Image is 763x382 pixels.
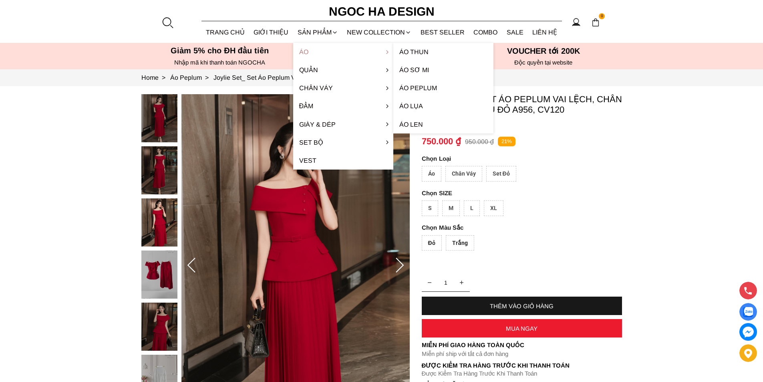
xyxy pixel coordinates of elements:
img: Joylie Set_ Set Áo Peplum Vai Lệch, Chân Váy Dập Ly Màu Đỏ A956, CV120_mini_4 [141,303,177,351]
a: Áo lụa [393,97,493,115]
a: Display image [739,303,757,321]
img: Joylie Set_ Set Áo Peplum Vai Lệch, Chân Váy Dập Ly Màu Đỏ A956, CV120_mini_1 [141,146,177,194]
span: > [159,74,169,81]
p: Được Kiểm Tra Hàng Trước Khi Thanh Toán [422,370,622,377]
div: THÊM VÀO GIỎ HÀNG [422,303,622,309]
div: SẢN PHẨM [293,22,343,43]
div: L [464,200,480,216]
a: GIỚI THIỆU [249,22,293,43]
p: Được Kiểm Tra Hàng Trước Khi Thanh Toán [422,362,622,369]
h5: VOUCHER tới 200K [465,46,622,56]
img: Display image [743,307,753,317]
p: TP4256 [436,120,622,127]
a: Ngoc Ha Design [322,2,442,21]
h6: Độc quyền tại website [465,59,622,66]
div: Set Đỏ [486,166,516,182]
div: M [442,200,460,216]
font: Miễn phí giao hàng toàn quốc [422,342,524,348]
a: Vest [293,152,393,170]
p: Màu Sắc [422,224,600,231]
a: Set Bộ [293,133,393,152]
input: Quantity input [422,275,470,291]
a: Áo len [393,115,493,133]
a: Áo sơ mi [393,61,493,79]
font: Nhập mã khi thanh toán NGOCHA [174,59,265,66]
a: Link to Joylie Set_ Set Áo Peplum Vai Lệch, Chân Váy Dập Ly Màu Đỏ A956, CV120 [213,74,434,81]
a: Áo [293,43,393,61]
a: LIÊN HỆ [528,22,562,43]
font: Miễn phí ship với tất cả đơn hàng [422,350,508,357]
div: Chân Váy [445,166,482,182]
a: Combo [469,22,502,43]
a: Quần [293,61,393,79]
p: Joylie Set_ Set Áo Peplum Vai Lệch, Chân Váy Dập Ly Màu Đỏ A956, CV120 [422,94,622,115]
a: Chân váy [293,79,393,97]
a: SALE [502,22,528,43]
a: Link to Home [141,74,170,81]
div: MUA NGAY [422,325,622,332]
a: Áo Peplum [393,79,493,97]
div: Trắng [446,235,474,251]
div: Áo [422,166,441,182]
img: Joylie Set_ Set Áo Peplum Vai Lệch, Chân Váy Dập Ly Màu Đỏ A956, CV120_mini_3 [141,251,177,299]
p: 950.000 ₫ [465,138,494,146]
a: NEW COLLECTION [342,22,416,43]
div: S [422,200,438,216]
p: Loại [422,155,600,162]
a: Link to Áo Peplum [170,74,213,81]
a: Đầm [293,97,393,115]
span: 0 [599,13,605,20]
div: Đỏ [422,235,442,251]
div: XL [484,200,503,216]
p: 750.000 ₫ [422,136,461,147]
a: Giày & Dép [293,115,393,133]
a: BEST SELLER [416,22,469,43]
a: Áo thun [393,43,493,61]
img: Joylie Set_ Set Áo Peplum Vai Lệch, Chân Váy Dập Ly Màu Đỏ A956, CV120_mini_0 [141,94,177,142]
img: Joylie Set_ Set Áo Peplum Vai Lệch, Chân Váy Dập Ly Màu Đỏ A956, CV120_mini_2 [141,198,177,247]
a: messenger [739,323,757,341]
font: Giảm 5% cho ĐH đầu tiên [171,46,269,55]
img: img-CART-ICON-ksit0nf1 [591,18,600,27]
a: TRANG CHỦ [201,22,250,43]
span: > [202,74,212,81]
p: SIZE [422,190,622,196]
p: 21% [498,137,515,147]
